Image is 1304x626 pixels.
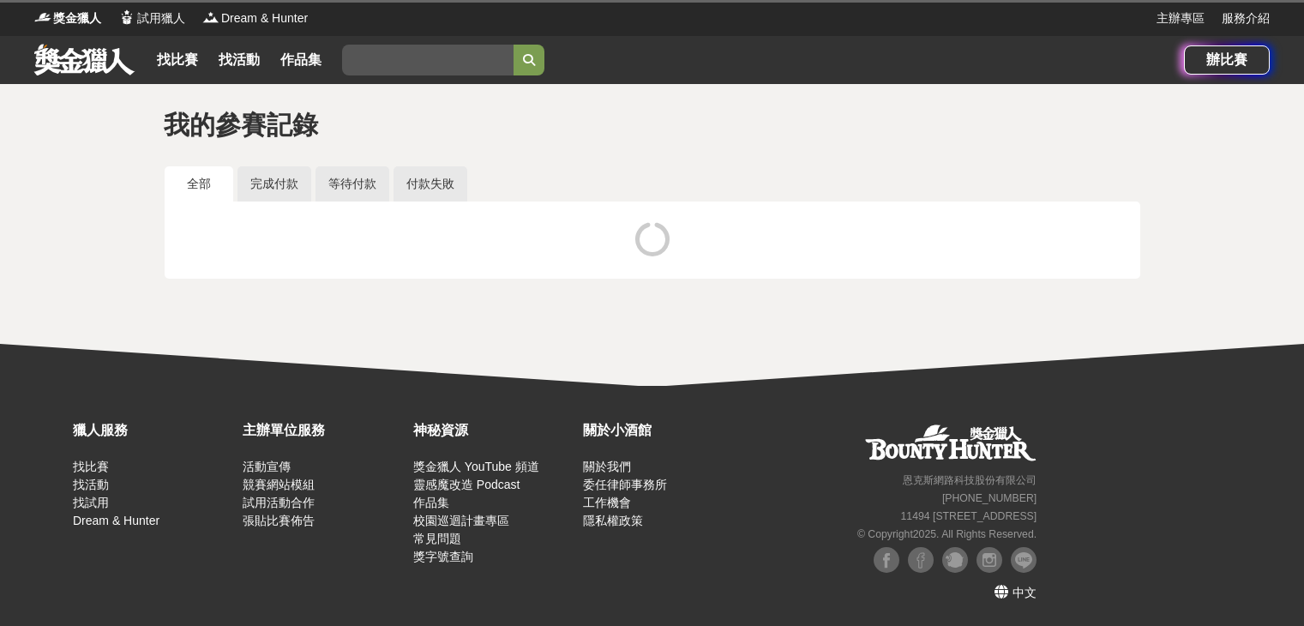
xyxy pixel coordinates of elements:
[202,9,219,26] img: Logo
[874,547,899,573] img: Facebook
[243,496,315,509] a: 試用活動合作
[1011,547,1037,573] img: LINE
[273,48,328,72] a: 作品集
[1184,45,1270,75] a: 辦比賽
[53,9,101,27] span: 獎金獵人
[243,420,404,441] div: 主辦單位服務
[583,496,631,509] a: 工作機會
[976,547,1002,573] img: Instagram
[583,514,643,527] a: 隱私權政策
[221,9,308,27] span: Dream & Hunter
[118,9,135,26] img: Logo
[942,547,968,573] img: Plurk
[73,478,109,491] a: 找活動
[583,420,744,441] div: 關於小酒館
[34,9,51,26] img: Logo
[413,460,539,473] a: 獎金獵人 YouTube 頻道
[1157,9,1205,27] a: 主辦專區
[243,478,315,491] a: 競賽網站模組
[583,460,631,473] a: 關於我們
[413,478,520,491] a: 靈感魔改造 Podcast
[413,496,449,509] a: 作品集
[165,166,233,202] a: 全部
[34,9,101,27] a: Logo獎金獵人
[901,510,1037,522] small: 11494 [STREET_ADDRESS]
[118,9,185,27] a: Logo試用獵人
[413,514,509,527] a: 校園巡迴計畫專區
[164,110,1141,141] h1: 我的參賽記錄
[903,474,1037,486] small: 恩克斯網路科技股份有限公司
[942,492,1037,504] small: [PHONE_NUMBER]
[315,166,389,202] a: 等待付款
[413,532,461,545] a: 常見問題
[413,550,473,563] a: 獎字號查詢
[583,478,667,491] a: 委任律師事務所
[237,166,311,202] a: 完成付款
[73,460,109,473] a: 找比賽
[243,460,291,473] a: 活動宣傳
[73,514,159,527] a: Dream & Hunter
[73,420,234,441] div: 獵人服務
[394,166,467,202] a: 付款失敗
[908,547,934,573] img: Facebook
[73,496,109,509] a: 找試用
[1222,9,1270,27] a: 服務介紹
[413,420,574,441] div: 神秘資源
[212,48,267,72] a: 找活動
[202,9,308,27] a: LogoDream & Hunter
[137,9,185,27] span: 試用獵人
[857,528,1037,540] small: © Copyright 2025 . All Rights Reserved.
[243,514,315,527] a: 張貼比賽佈告
[150,48,205,72] a: 找比賽
[1013,586,1037,599] span: 中文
